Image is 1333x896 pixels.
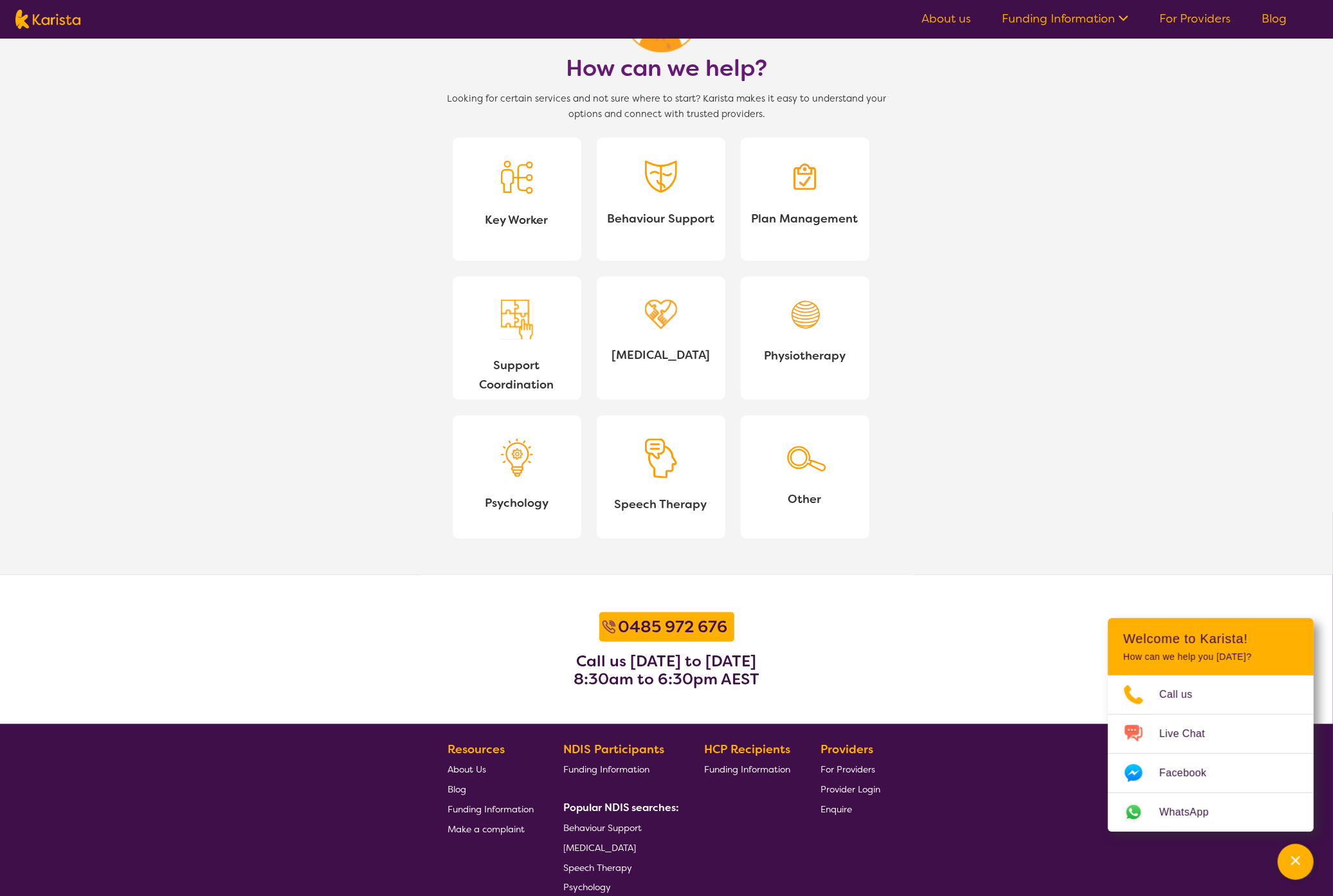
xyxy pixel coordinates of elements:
[704,742,790,757] b: HCP Recipients
[463,210,571,230] span: Key Worker
[564,759,675,779] a: Funding Information
[1002,11,1129,26] a: Funding Information
[741,277,869,400] a: Physiotherapy iconPhysiotherapy
[448,742,505,757] b: Resources
[448,763,486,775] span: About Us
[1159,685,1208,704] span: Call us
[821,763,875,775] span: For Providers
[453,416,581,539] a: Psychology iconPsychology
[1108,675,1314,832] ul: Choose channel
[821,779,880,799] a: Provider Login
[645,161,677,193] img: Behaviour Support icon
[1159,11,1231,26] a: For Providers
[501,439,533,477] img: Psychology icon
[564,837,675,857] a: [MEDICAL_DATA]
[789,300,821,331] img: Physiotherapy icon
[1262,11,1287,26] a: Blog
[1123,652,1298,663] p: How can we help you [DATE]?
[574,652,759,688] h3: Call us [DATE] to [DATE] 8:30am to 6:30pm AEST
[783,439,828,473] img: Search icon
[751,489,859,509] span: Other
[564,842,637,854] span: [MEDICAL_DATA]
[607,345,715,365] span: [MEDICAL_DATA]
[463,493,571,513] span: Psychology
[453,138,581,261] a: Key Worker iconKey Worker
[821,759,880,779] a: For Providers
[448,799,534,819] a: Funding Information
[821,803,852,815] span: Enquire
[564,763,650,775] span: Funding Information
[448,803,534,815] span: Funding Information
[501,300,533,340] img: Support Coordination icon
[645,300,677,330] img: Occupational Therapy icon
[564,857,675,877] a: Speech Therapy
[448,823,525,835] span: Make a complaint
[619,616,728,637] b: 0485 972 676
[453,277,581,400] a: Support Coordination iconSupport Coordination
[435,91,898,122] span: Looking for certain services and not sure where to start? Karista makes it easy to understand you...
[1159,763,1222,783] span: Facebook
[704,759,790,779] a: Funding Information
[564,742,665,757] b: NDIS Participants
[751,346,859,365] span: Physiotherapy
[501,161,533,194] img: Key Worker icon
[607,209,715,228] span: Behaviour Support
[448,759,534,779] a: About Us
[564,818,675,837] a: Behaviour Support
[645,439,677,479] img: Speech Therapy icon
[564,862,633,873] span: Speech Therapy
[603,621,615,634] img: Call icon
[448,819,534,839] a: Make a complaint
[821,742,873,757] b: Providers
[1159,803,1224,822] span: WhatsApp
[463,356,571,394] span: Support Coordination
[1278,844,1314,880] button: Channel Menu
[1108,618,1314,832] div: Channel Menu
[564,822,642,834] span: Behaviour Support
[741,416,869,539] a: Search iconOther
[921,11,971,26] a: About us
[789,161,821,193] img: Plan Management icon
[448,783,466,795] span: Blog
[615,616,731,639] a: 0485 972 676
[607,495,715,514] span: Speech Therapy
[564,882,612,893] span: Psychology
[15,10,80,29] img: Karista logo
[1159,724,1220,744] span: Live Chat
[704,763,790,775] span: Funding Information
[751,209,859,228] span: Plan Management
[597,277,725,400] a: Occupational Therapy icon[MEDICAL_DATA]
[597,138,725,261] a: Behaviour Support iconBehaviour Support
[1108,793,1314,832] a: Web link opens in a new tab.
[597,416,725,539] a: Speech Therapy iconSpeech Therapy
[1123,631,1298,646] h2: Welcome to Karista!
[564,801,680,814] b: Popular NDIS searches:
[821,783,880,795] span: Provider Login
[821,799,880,819] a: Enquire
[566,53,767,84] h1: How can we help?
[741,138,869,261] a: Plan Management iconPlan Management
[448,779,534,799] a: Blog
